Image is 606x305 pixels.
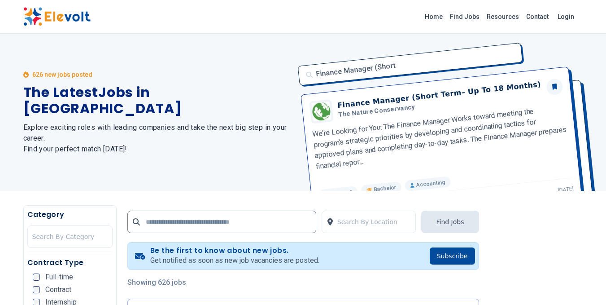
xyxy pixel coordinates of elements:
h5: Category [27,209,113,220]
a: Contact [523,9,552,24]
img: Elevolt [23,7,91,26]
a: Find Jobs [446,9,483,24]
p: Get notified as soon as new job vacancies are posted. [150,255,319,266]
a: Login [552,8,580,26]
p: Showing 626 jobs [127,277,479,288]
a: Resources [483,9,523,24]
button: Find Jobs [421,211,479,233]
h4: Be the first to know about new jobs. [150,246,319,255]
p: 626 new jobs posted [32,70,92,79]
input: Full-time [33,274,40,281]
h1: The Latest Jobs in [GEOGRAPHIC_DATA] [23,84,292,117]
button: Subscribe [430,248,475,265]
h2: Explore exciting roles with leading companies and take the next big step in your career. Find you... [23,122,292,155]
span: Full-time [45,274,73,281]
a: Home [421,9,446,24]
span: Contract [45,286,71,293]
input: Contract [33,286,40,293]
h5: Contract Type [27,257,113,268]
